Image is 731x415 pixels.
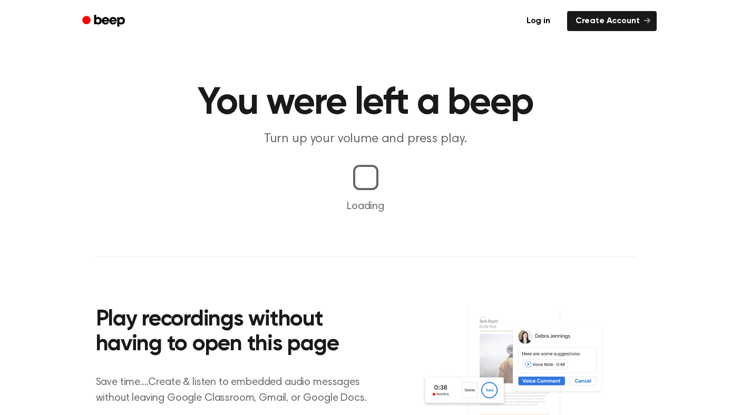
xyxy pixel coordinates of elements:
a: Create Account [567,11,657,31]
a: Beep [75,11,134,32]
h1: You were left a beep [96,84,636,122]
p: Save time....Create & listen to embedded audio messages without leaving Google Classroom, Gmail, ... [96,374,380,406]
a: Log in [516,9,561,33]
p: Loading [13,199,718,214]
h2: Play recordings without having to open this page [96,308,380,358]
p: Turn up your volume and press play. [163,131,568,148]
